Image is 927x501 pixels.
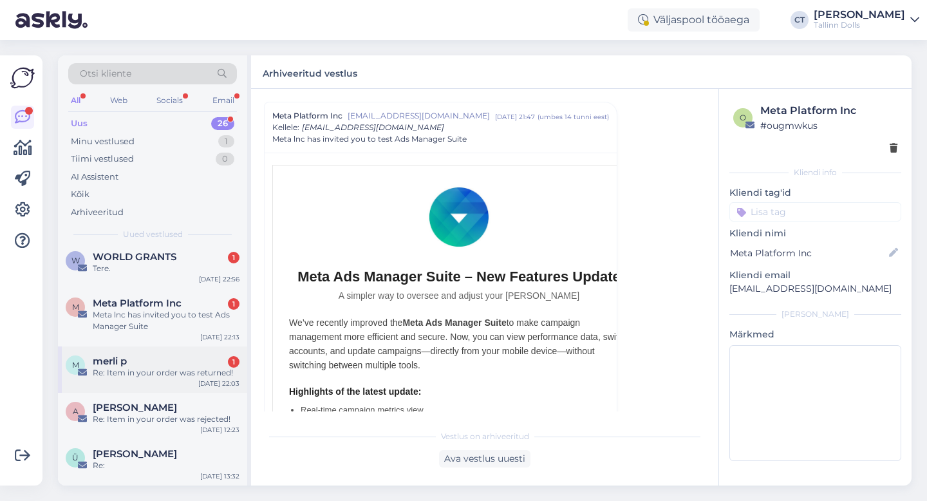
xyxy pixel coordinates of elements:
div: [DATE] 22:13 [200,332,239,342]
p: Kliendi nimi [729,227,901,240]
div: Väljaspool tööaega [628,8,760,32]
span: Meta Platform Inc [93,298,182,309]
div: Web [108,92,130,109]
span: m [72,360,79,370]
span: Uued vestlused [123,229,183,240]
p: [EMAIL_ADDRESS][DOMAIN_NAME] [729,282,901,296]
div: Email [210,92,237,109]
div: ( umbes 14 tunni eest ) [538,112,609,122]
div: [DATE] 12:23 [200,425,239,435]
div: Tiimi vestlused [71,153,134,165]
div: 26 [211,117,234,130]
span: [EMAIL_ADDRESS][DOMAIN_NAME] [348,110,495,122]
input: Lisa tag [729,202,901,222]
div: Socials [154,92,185,109]
span: A [73,406,79,416]
div: Kliendi info [729,167,901,178]
h2: Meta Ads Manager Suite – New Features Update [286,269,632,285]
div: [PERSON_NAME] [729,308,901,320]
div: [DATE] 13:32 [200,471,239,481]
span: Meta Platform Inc [272,110,342,122]
div: All [68,92,83,109]
p: Märkmed [729,328,901,341]
img: Meta Ads Manager logo [420,178,498,256]
a: [PERSON_NAME]Tallinn Dolls [814,10,919,30]
p: Kliendi email [729,269,901,282]
span: Ülle Korsar [93,448,177,460]
div: Arhiveeritud [71,206,124,219]
strong: Meta Ads Manager Suite [402,317,506,328]
input: Lisa nimi [730,246,886,260]
div: Tere. [93,263,239,274]
div: # ougmwkus [760,118,897,133]
div: Meta lnc has invited you to test Ads Manager Suite [93,309,239,332]
div: [DATE] 22:03 [198,379,239,388]
label: Arhiveeritud vestlus [263,63,357,80]
div: CT [791,11,809,29]
span: Ange Kangur [93,402,177,413]
div: 1 [228,356,239,368]
span: Vestlus on arhiveeritud [441,431,529,442]
div: 1 [218,135,234,148]
div: 1 [228,252,239,263]
img: Askly Logo [10,66,35,90]
div: Minu vestlused [71,135,135,148]
div: Uus [71,117,88,130]
span: [EMAIL_ADDRESS][DOMAIN_NAME] [302,122,444,132]
div: [DATE] 21:47 [495,112,535,122]
span: merli p [93,355,127,367]
div: Ava vestlus uuesti [439,450,530,468]
p: We’ve recently improved the to make campaign management more efficient and secure. Now, you can v... [289,316,629,372]
span: Ü [72,453,79,462]
div: AI Assistent [71,171,118,184]
div: Meta Platform Inc [760,103,897,118]
span: Meta lnc has invited you to test Ads Manager Suite [272,133,467,145]
span: Otsi kliente [80,67,131,80]
div: Kõik [71,188,89,201]
p: A simpler way to oversee and adjust your [PERSON_NAME] [286,289,632,303]
span: WORLD GRANTS [93,251,176,263]
div: Re: [93,460,239,471]
div: 1 [228,298,239,310]
div: [DATE] 22:56 [199,274,239,284]
span: M [72,302,79,312]
span: W [71,256,80,265]
div: 0 [216,153,234,165]
p: Highlights of the latest update: [289,385,629,399]
div: Re: Item in your order was returned! [93,367,239,379]
li: Real-time campaign metrics view [301,404,629,417]
span: o [740,113,746,122]
p: Kliendi tag'id [729,186,901,200]
span: Kellele : [272,122,299,132]
div: [PERSON_NAME] [814,10,905,20]
div: Tallinn Dolls [814,20,905,30]
div: Re: Item in your order was rejected! [93,413,239,425]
